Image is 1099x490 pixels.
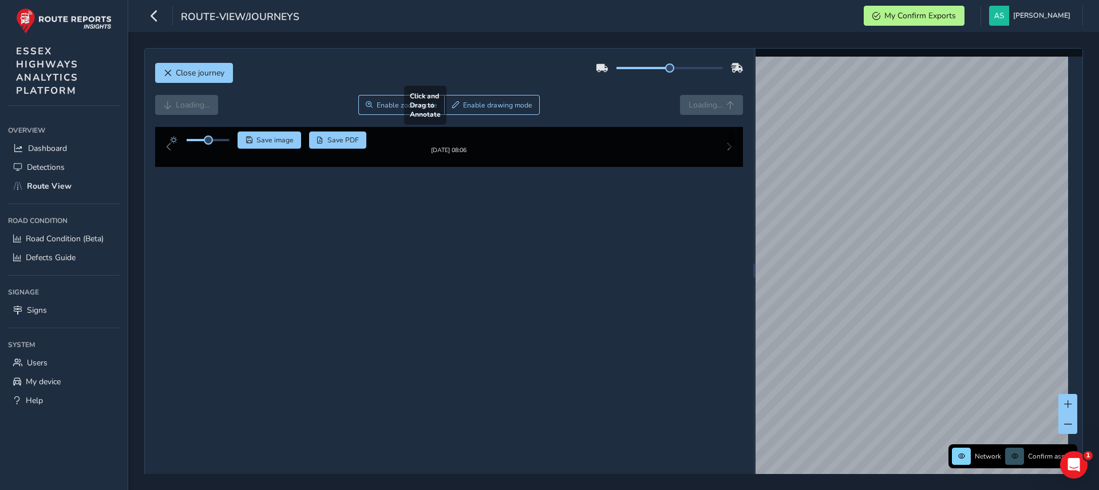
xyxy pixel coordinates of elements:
span: My device [26,376,61,387]
img: diamond-layout [989,6,1009,26]
a: Dashboard [8,139,120,158]
button: Save [238,132,301,149]
span: Defects Guide [26,252,76,263]
span: Dashboard [28,143,67,154]
button: PDF [309,132,367,149]
div: Road Condition [8,212,120,229]
img: Thumbnail frame [414,144,484,155]
span: route-view/journeys [181,10,299,26]
span: Enable zoom mode [377,101,437,110]
img: rr logo [16,8,112,34]
span: 1 [1084,451,1093,460]
button: [PERSON_NAME] [989,6,1074,26]
span: Close journey [176,67,224,78]
div: [DATE] 08:06 [414,155,484,164]
a: Help [8,391,120,410]
span: Users [27,357,48,368]
iframe: Intercom live chat [1060,451,1088,479]
div: System [8,336,120,353]
button: Close journey [155,63,233,83]
a: Users [8,353,120,372]
span: Save image [256,136,294,145]
span: ESSEX HIGHWAYS ANALYTICS PLATFORM [16,45,78,97]
span: Network [975,452,1001,461]
span: Help [26,395,43,406]
a: Signs [8,301,120,320]
a: Defects Guide [8,248,120,267]
a: My device [8,372,120,391]
a: Road Condition (Beta) [8,229,120,248]
span: Road Condition (Beta) [26,233,104,244]
span: Confirm assets [1028,452,1074,461]
button: Draw [444,95,540,115]
a: Route View [8,177,120,196]
span: My Confirm Exports [884,10,956,21]
span: Save PDF [327,136,359,145]
span: Enable drawing mode [463,101,532,110]
span: Detections [27,162,65,173]
div: Signage [8,284,120,301]
div: Overview [8,122,120,139]
span: Signs [27,305,47,316]
span: Route View [27,181,72,192]
a: Detections [8,158,120,177]
button: Zoom [358,95,445,115]
span: [PERSON_NAME] [1013,6,1070,26]
button: My Confirm Exports [864,6,964,26]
